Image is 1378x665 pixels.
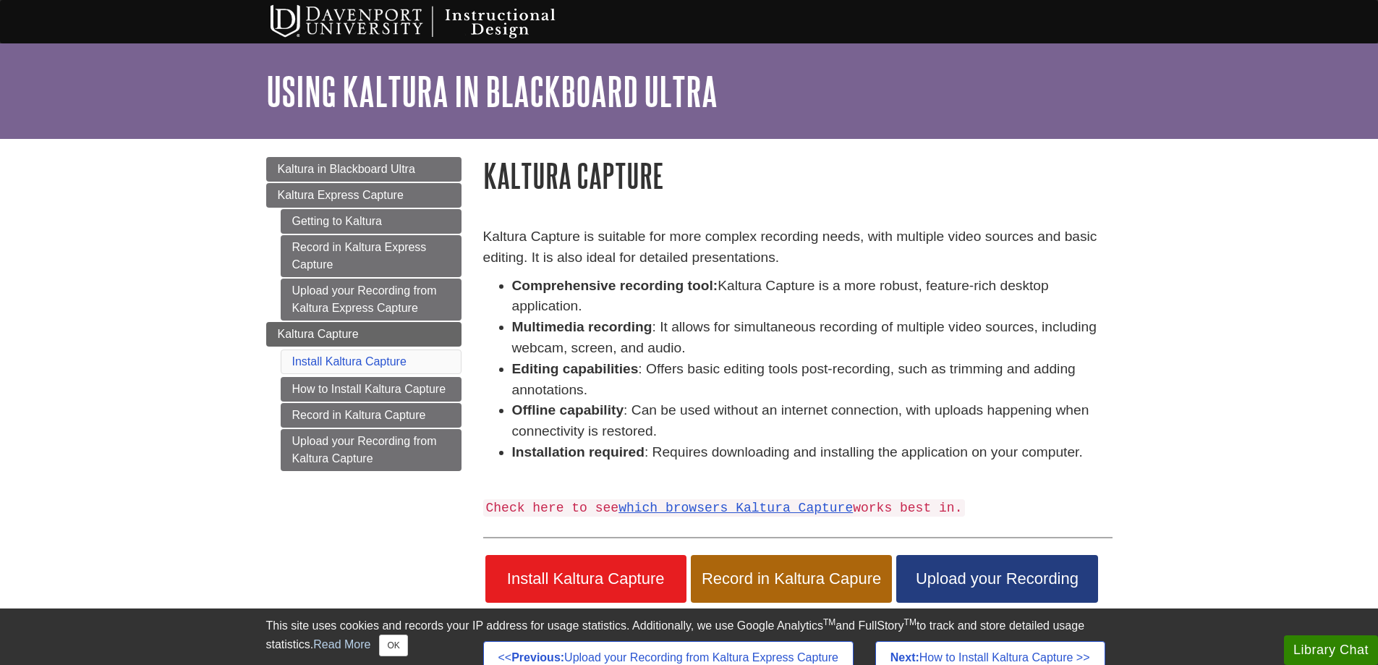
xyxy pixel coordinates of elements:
[485,555,686,603] a: Install Kaltura Capture
[266,69,718,114] a: Using Kaltura in Blackboard Ultra
[281,377,462,402] a: How to Install Kaltura Capture
[281,279,462,321] a: Upload your Recording from Kaltura Express Capture
[512,276,1113,318] li: Kaltura Capture is a more robust, feature-rich desktop application.
[512,444,645,459] strong: Installation required
[483,157,1113,194] h1: Kaltura Capture
[512,319,652,334] strong: Multimedia recording
[266,157,462,182] a: Kaltura in Blackboard Ultra
[483,226,1113,268] p: Kaltura Capture is suitable for more complex recording needs, with multiple video sources and bas...
[266,617,1113,656] div: This site uses cookies and records your IP address for usage statistics. Additionally, we use Goo...
[278,328,359,340] span: Kaltura Capture
[512,278,718,293] strong: Comprehensive recording tool:
[281,429,462,471] a: Upload your Recording from Kaltura Capture
[896,555,1097,603] a: Upload your Recording
[281,209,462,234] a: Getting to Kaltura
[483,499,966,517] code: Check here to see works best in.
[292,355,407,368] a: Install Kaltura Capture
[702,569,881,588] span: Record in Kaltura Capure
[1284,635,1378,665] button: Library Chat
[266,322,462,347] a: Kaltura Capture
[259,4,606,40] img: Davenport University Instructional Design
[266,157,462,471] div: Guide Page Menu
[907,569,1086,588] span: Upload your Recording
[512,402,624,418] strong: Offline capability
[266,183,462,208] a: Kaltura Express Capture
[511,651,564,664] strong: Previous:
[890,651,919,664] strong: Next:
[379,635,407,656] button: Close
[313,638,370,651] a: Read More
[512,317,1113,359] li: : It allows for simultaneous recording of multiple video sources, including webcam, screen, and a...
[281,403,462,428] a: Record in Kaltura Capture
[278,163,415,175] span: Kaltura in Blackboard Ultra
[512,359,1113,401] li: : Offers basic editing tools post-recording, such as trimming and adding annotations.
[512,361,639,376] strong: Editing capabilities
[496,569,676,588] span: Install Kaltura Capture
[691,555,892,603] a: Record in Kaltura Capure
[618,501,853,515] a: which browsers Kaltura Capture
[278,189,404,201] span: Kaltura Express Capture
[512,400,1113,442] li: : Can be used without an internet connection, with uploads happening when connectivity is restored.
[512,442,1113,463] li: : Requires downloading and installing the application on your computer.
[281,235,462,277] a: Record in Kaltura Express Capture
